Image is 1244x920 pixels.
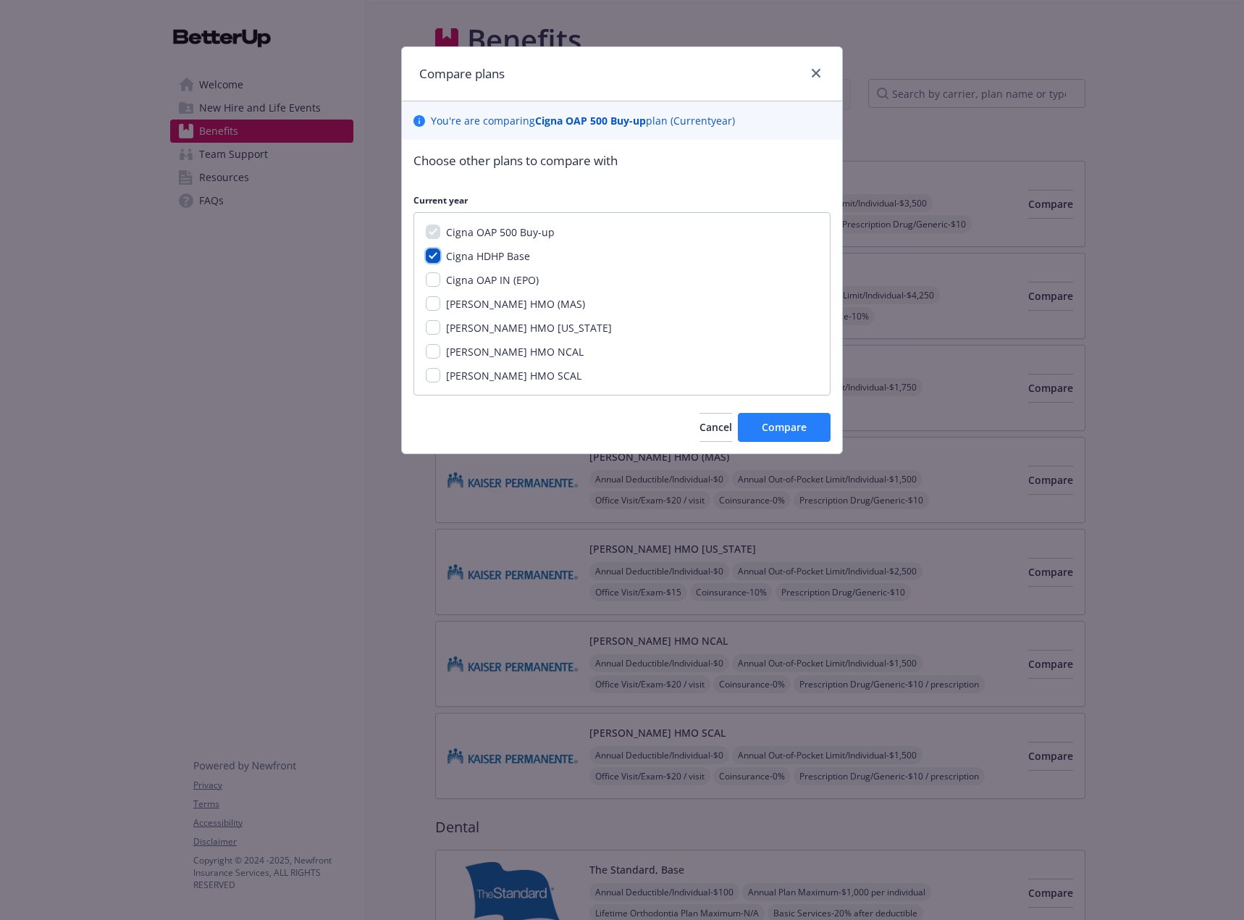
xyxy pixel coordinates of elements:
span: [PERSON_NAME] HMO SCAL [446,369,581,382]
p: Choose other plans to compare with [413,151,831,170]
h1: Compare plans [419,64,505,83]
button: Cancel [699,413,732,442]
span: [PERSON_NAME] HMO (MAS) [446,297,585,311]
span: Cancel [699,420,732,434]
span: Compare [762,420,807,434]
span: Cigna OAP 500 Buy-up [446,225,555,239]
span: [PERSON_NAME] HMO [US_STATE] [446,321,612,335]
span: Cigna OAP IN (EPO) [446,273,539,287]
a: close [807,64,825,82]
p: You ' re are comparing plan ( Current year) [431,113,735,128]
p: Current year [413,194,831,206]
b: Cigna OAP 500 Buy-up [535,114,646,127]
span: Cigna HDHP Base [446,249,530,263]
button: Compare [738,413,831,442]
span: [PERSON_NAME] HMO NCAL [446,345,584,359]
